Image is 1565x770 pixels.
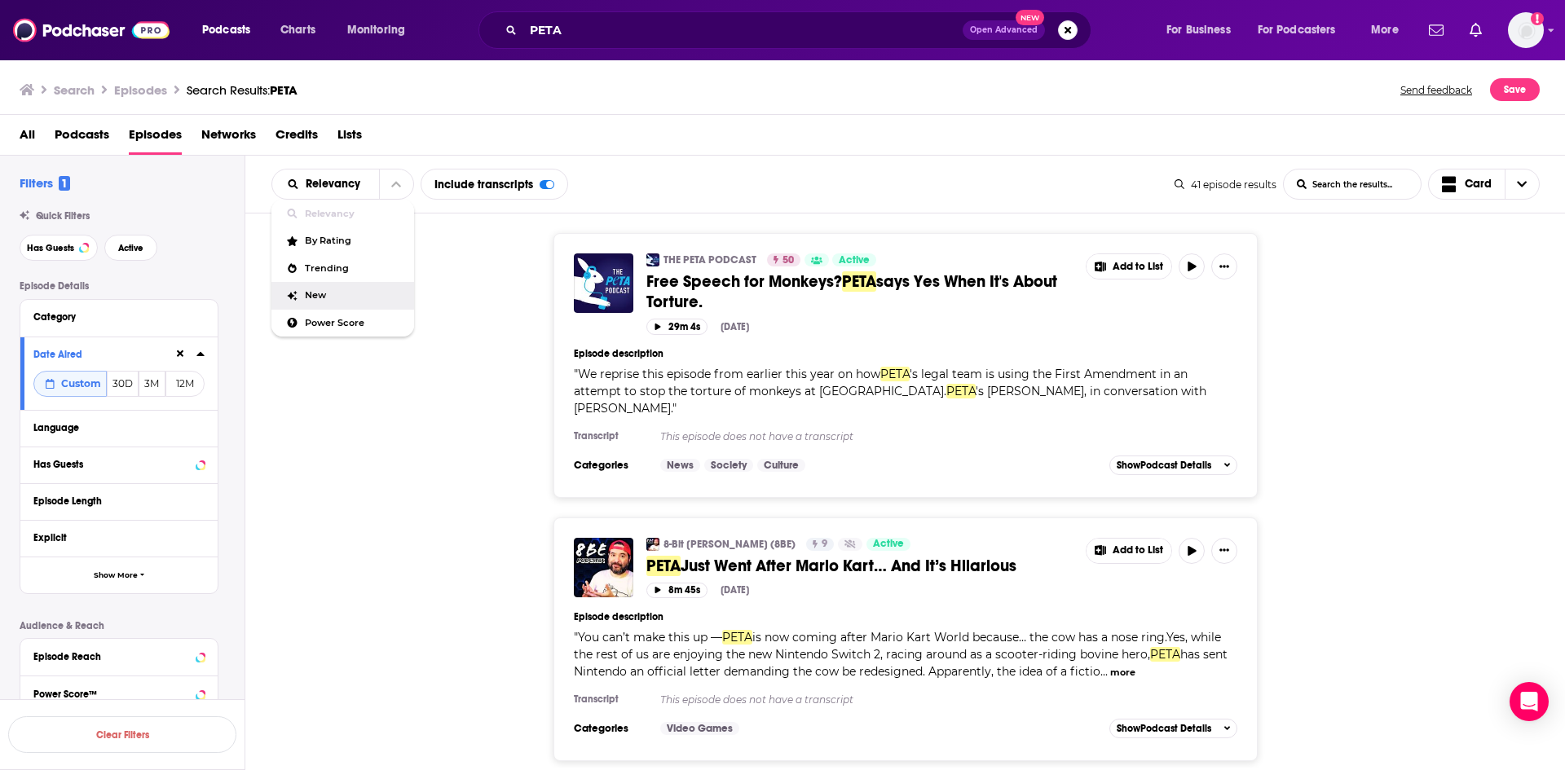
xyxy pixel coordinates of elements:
[33,344,174,364] button: Date Aired
[191,17,271,43] button: open menu
[822,536,827,552] span: 9
[165,371,205,397] button: 12M
[757,459,805,472] a: Culture
[880,367,910,381] span: PETA
[842,271,876,292] span: PETA
[13,15,170,46] a: Podchaser - Follow, Share and Rate Podcasts
[1510,682,1549,721] div: Open Intercom Messenger
[873,536,904,552] span: Active
[574,253,633,313] img: Free Speech for Monkeys? PETA says Yes When It's About Torture.
[202,19,250,42] span: Podcasts
[523,17,963,43] input: Search podcasts, credits, & more...
[61,377,101,389] span: Custom
[646,556,681,576] span: PETA
[33,311,194,323] div: Category
[646,319,708,334] button: 29m 4s
[970,26,1038,34] span: Open Advanced
[646,271,842,292] span: Free Speech for Monkeys?
[574,367,1206,416] span: " "
[1110,666,1135,680] button: more
[574,647,1228,679] span: has sent Nintendo an official letter demanding the cow be redesigned. Apparently, the idea of a f...
[129,121,182,155] a: Episodes
[1109,719,1238,738] button: ShowPodcast Details
[1360,17,1419,43] button: open menu
[681,556,1016,576] span: Just Went After Mario Kart… And It’s Hilarious
[33,371,107,397] button: Custom
[494,11,1107,49] div: Search podcasts, credits, & more...
[276,121,318,155] a: Credits
[107,371,139,397] button: 30D
[33,683,205,703] button: Power Score™
[646,253,659,266] img: THE PETA PODCAST
[1150,647,1180,662] span: PETA
[660,693,1237,706] p: This episode does not have a transcript
[660,459,700,472] a: News
[421,169,568,200] div: Include transcripts
[574,348,1237,359] h4: Episode description
[305,291,401,300] span: New
[578,367,880,381] span: We reprise this episode from earlier this year on how
[94,571,138,580] span: Show More
[1490,78,1540,101] button: Save
[59,176,70,191] span: 1
[33,422,194,433] div: Language
[270,82,298,98] span: PETA
[574,384,1206,416] span: 's [PERSON_NAME], in conversation with [PERSON_NAME].
[839,253,870,269] span: Active
[1395,78,1477,101] button: Send feedback
[306,178,366,190] span: Relevancy
[55,121,109,155] a: Podcasts
[574,611,1237,623] h4: Episode description
[721,321,749,332] div: [DATE]
[660,430,1237,442] p: This episode does not have a transcript
[660,722,739,735] a: Video Games
[33,527,205,548] button: Explicit
[1428,169,1541,200] button: Choose View
[305,319,401,328] span: Power Score
[33,689,191,700] div: Power Score™
[646,271,1057,312] span: says Yes When It's About Torture.
[704,459,753,472] a: Society
[20,121,35,155] a: All
[574,630,1228,679] span: "
[20,175,70,191] h2: Filters
[305,209,401,218] span: Relevancy
[336,17,426,43] button: open menu
[1463,16,1488,44] a: Show notifications dropdown
[721,584,749,596] div: [DATE]
[574,430,647,442] h4: Transcript
[574,630,1221,662] span: is now coming after Mario Kart World because… the cow has a nose ring.Yes, while the rest of us a...
[1175,178,1276,191] div: 41 episode results
[33,417,205,438] button: Language
[574,538,633,597] img: PETA Just Went After Mario Kart… And It’s Hilarious
[866,538,910,551] a: Active
[337,121,362,155] span: Lists
[54,82,95,98] h3: Search
[574,693,647,705] h4: Transcript
[663,253,756,266] a: THE PETA PODCAST
[782,253,794,269] span: 50
[1258,19,1336,42] span: For Podcasters
[1508,12,1544,48] button: Show profile menu
[767,253,800,266] a: 50
[201,121,256,155] a: Networks
[305,264,401,273] span: Trending
[646,271,1074,312] a: Free Speech for Monkeys?PETAsays Yes When It's About Torture.
[33,491,205,511] button: Episode Length
[379,169,413,199] button: close menu
[574,722,647,735] h3: Categories
[1155,17,1251,43] button: open menu
[574,459,647,472] h3: Categories
[33,532,194,543] div: Explicit
[1117,723,1211,734] span: Show Podcast Details
[118,244,143,253] span: Active
[1422,16,1450,44] a: Show notifications dropdown
[114,82,167,98] h3: Episodes
[578,630,722,645] span: You can’t make this up —
[963,20,1045,40] button: Open AdvancedNew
